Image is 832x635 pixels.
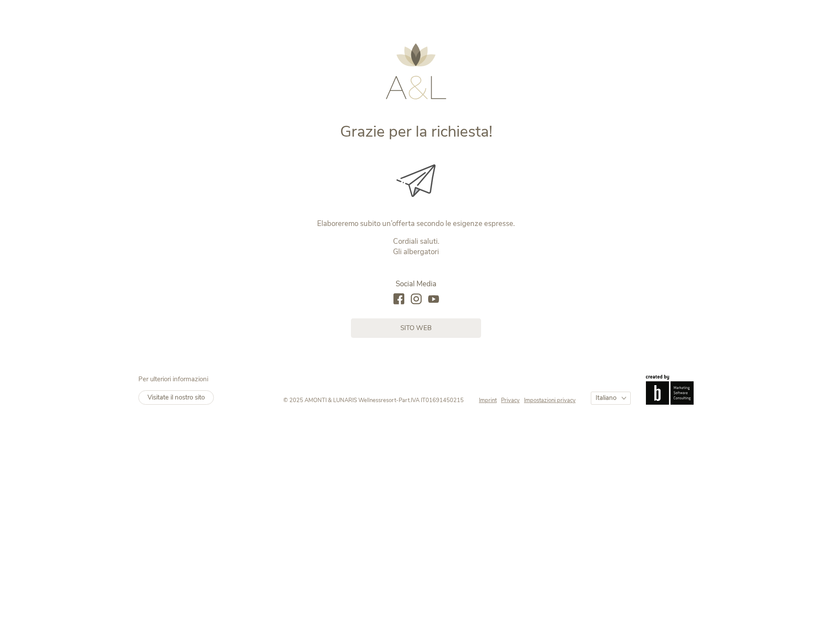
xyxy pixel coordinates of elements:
[351,318,481,338] a: sito web
[501,396,520,404] span: Privacy
[393,294,404,305] a: facebook
[479,396,501,404] a: Imprint
[235,236,597,257] p: Cordiali saluti. Gli albergatori
[396,396,399,404] span: -
[400,324,432,333] span: sito web
[411,294,422,305] a: instagram
[428,294,439,305] a: youtube
[396,279,436,289] span: Social Media
[386,43,446,99] img: AMONTI & LUNARIS Wellnessresort
[501,396,524,404] a: Privacy
[479,396,497,404] span: Imprint
[340,121,492,142] span: Grazie per la richiesta!
[399,396,464,404] span: Part.IVA IT01691450215
[138,390,214,405] a: Visitate il nostro sito
[147,393,205,402] span: Visitate il nostro sito
[138,375,208,383] span: Per ulteriori informazioni
[283,396,396,404] span: © 2025 AMONTI & LUNARIS Wellnessresort
[396,164,436,197] img: Grazie per la richiesta!
[235,219,597,229] p: Elaboreremo subito un’offerta secondo le esigenze espresse.
[646,375,694,404] img: Brandnamic GmbH | Leading Hospitality Solutions
[524,396,576,404] a: Impostazioni privacy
